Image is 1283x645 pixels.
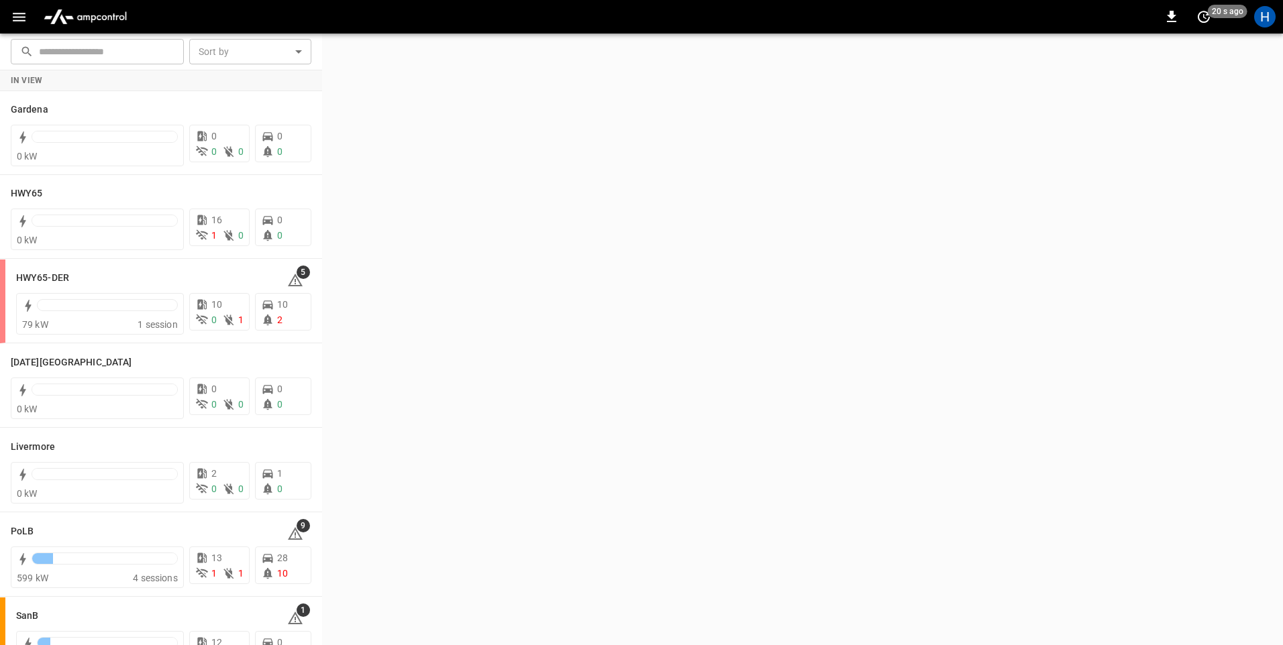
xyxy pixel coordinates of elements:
h6: SanB [16,609,38,624]
span: 599 kW [17,573,48,583]
span: 0 [238,230,244,241]
span: 0 kW [17,488,38,499]
span: 28 [277,552,288,563]
span: 0 [211,384,217,394]
h6: Karma Center [11,355,132,370]
span: 10 [211,299,222,310]
span: 4 sessions [133,573,178,583]
span: 20 s ago [1208,5,1247,18]
span: 10 [277,299,288,310]
span: 1 [277,468,283,479]
span: 5 [297,266,310,279]
span: 16 [211,215,222,225]
span: 2 [277,314,283,325]
span: 0 [277,230,283,241]
span: 0 [238,146,244,157]
span: 1 [238,568,244,579]
span: 0 [211,399,217,410]
div: profile-icon [1254,6,1276,27]
span: 1 [211,568,217,579]
span: 0 [277,384,283,394]
span: 9 [297,519,310,532]
h6: HWY65-DER [16,271,69,286]
span: 0 [277,483,283,494]
h6: HWY65 [11,186,43,201]
button: set refresh interval [1193,6,1215,27]
span: 0 [211,483,217,494]
span: 0 [211,131,217,141]
span: 2 [211,468,217,479]
span: 0 [277,146,283,157]
span: 1 [238,314,244,325]
span: 1 [211,230,217,241]
h6: PoLB [11,524,34,539]
span: 0 kW [17,404,38,414]
span: 1 [297,603,310,617]
span: 1 session [138,319,177,330]
span: 0 [211,146,217,157]
h6: Gardena [11,103,48,117]
span: 0 kW [17,235,38,245]
span: 0 kW [17,151,38,162]
span: 10 [277,568,288,579]
strong: In View [11,76,43,85]
span: 0 [238,483,244,494]
img: ampcontrol.io logo [38,4,132,30]
span: 0 [277,131,283,141]
span: 79 kW [22,319,48,330]
span: 0 [277,399,283,410]
span: 13 [211,552,222,563]
span: 0 [238,399,244,410]
span: 0 [277,215,283,225]
h6: Livermore [11,440,55,455]
span: 0 [211,314,217,325]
